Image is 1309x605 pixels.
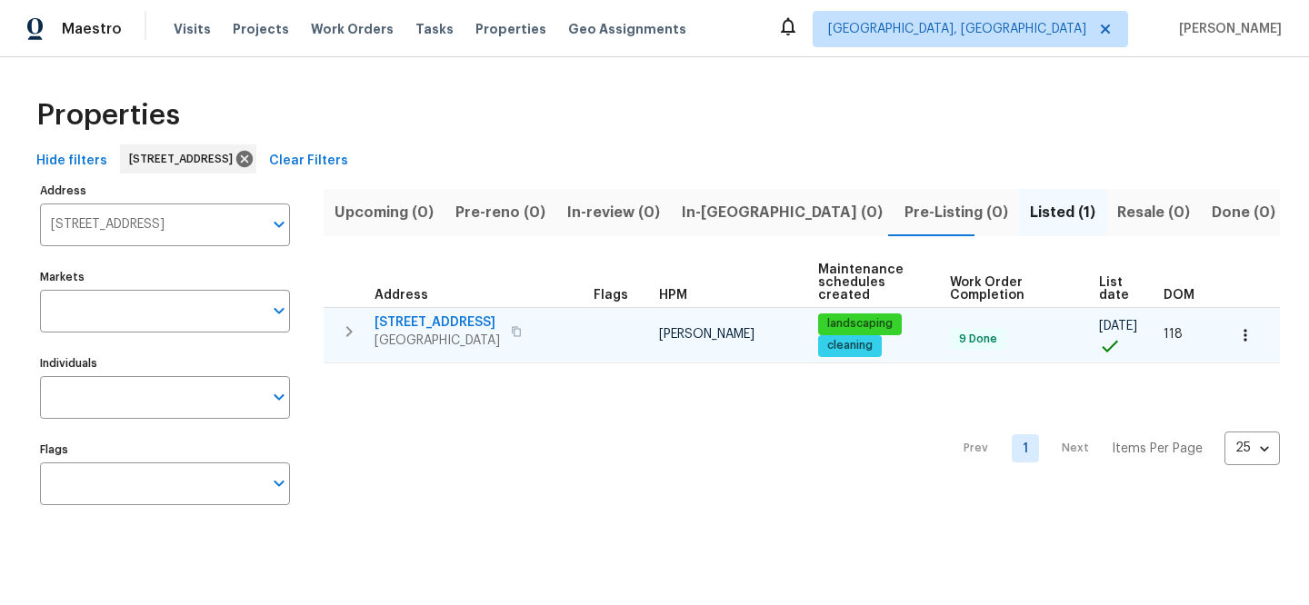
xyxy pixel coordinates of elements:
span: Maestro [62,20,122,38]
span: landscaping [820,316,900,332]
span: [DATE] [1099,320,1137,332]
span: [GEOGRAPHIC_DATA], [GEOGRAPHIC_DATA] [828,20,1086,38]
span: In-review (0) [567,200,660,225]
button: Open [266,212,292,237]
span: List date [1099,276,1133,302]
label: Flags [40,444,290,455]
button: Clear Filters [262,144,355,178]
span: Visits [174,20,211,38]
span: Tasks [415,23,454,35]
label: Markets [40,272,290,283]
button: Open [266,471,292,496]
span: Done (0) [1212,200,1275,225]
span: Properties [36,106,180,124]
span: Work Order Completion [950,276,1069,302]
span: [PERSON_NAME] [659,328,754,341]
span: Maintenance schedules created [818,263,919,302]
span: Resale (0) [1117,200,1190,225]
a: Goto page 1 [1012,434,1039,462]
button: Open [266,384,292,410]
span: Hide filters [36,150,107,173]
span: Geo Assignments [568,20,686,38]
div: 25 [1224,424,1280,471]
span: Projects [233,20,289,38]
span: Pre-Listing (0) [904,200,1008,225]
span: Upcoming (0) [335,200,434,225]
label: Address [40,185,290,196]
span: Pre-reno (0) [455,200,545,225]
span: DOM [1164,289,1194,302]
span: 118 [1164,328,1183,341]
span: [STREET_ADDRESS] [375,313,500,332]
button: Hide filters [29,144,115,178]
span: HPM [659,289,687,302]
nav: Pagination Navigation [946,374,1280,523]
div: [STREET_ADDRESS] [120,144,256,174]
span: Address [375,289,428,302]
span: [PERSON_NAME] [1172,20,1282,38]
span: [STREET_ADDRESS] [129,150,240,168]
p: Items Per Page [1112,440,1203,458]
span: Clear Filters [269,150,348,173]
span: Work Orders [311,20,394,38]
span: [GEOGRAPHIC_DATA] [375,332,500,350]
button: Open [266,298,292,323]
span: Listed (1) [1030,200,1095,225]
span: Flags [594,289,628,302]
span: Properties [475,20,546,38]
span: 9 Done [952,332,1004,347]
span: cleaning [820,338,880,353]
span: In-[GEOGRAPHIC_DATA] (0) [682,200,883,225]
label: Individuals [40,358,290,369]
